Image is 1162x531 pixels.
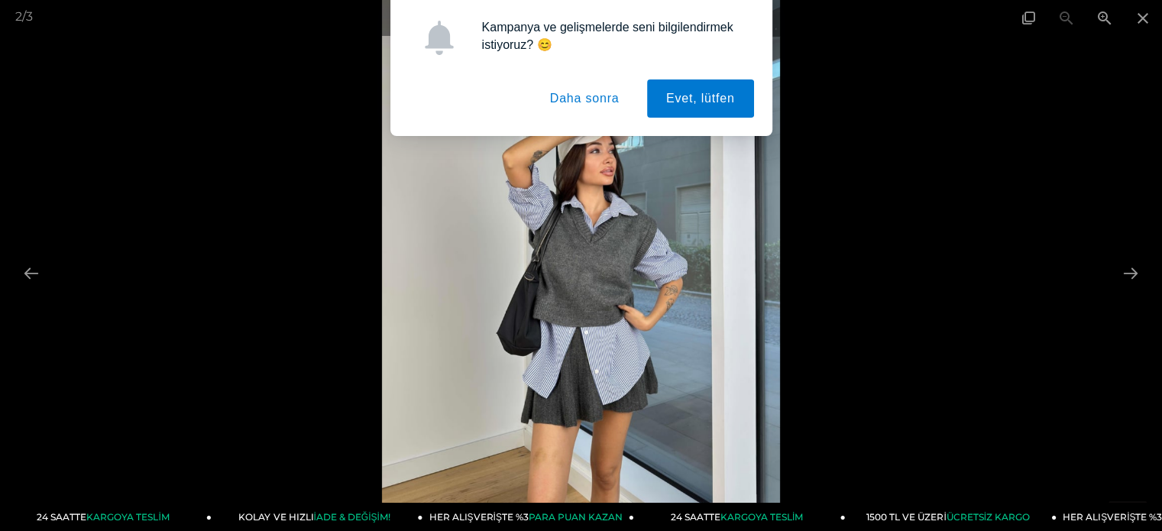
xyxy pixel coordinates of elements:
a: 24 SAATTEKARGOYA TESLİM [1,503,212,531]
a: HER ALIŞVERİŞTE %3PARA PUAN KAZAN [423,503,635,531]
a: 24 SAATTEKARGOYA TESLİM [634,503,846,531]
span: KARGOYA TESLİM [86,511,169,523]
a: KOLAY VE HIZLIİADE & DEĞİŞİM! [212,503,423,531]
span: KARGOYA TESLİM [720,511,803,523]
a: 1500 TL VE ÜZERİÜCRETSİZ KARGO [846,503,1057,531]
button: Evet, lütfen [647,79,754,118]
button: Daha sonra [531,79,639,118]
button: Toggle thumbnails [1109,501,1147,531]
span: İADE & DEĞİŞİM! [313,511,390,523]
div: Kampanya ve gelişmelerde seni bilgilendirmek istiyoruz? 😊 [470,18,754,53]
img: notification icon [422,21,456,55]
span: PARA PUAN KAZAN [529,511,623,523]
span: ÜCRETSİZ KARGO [947,511,1030,523]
